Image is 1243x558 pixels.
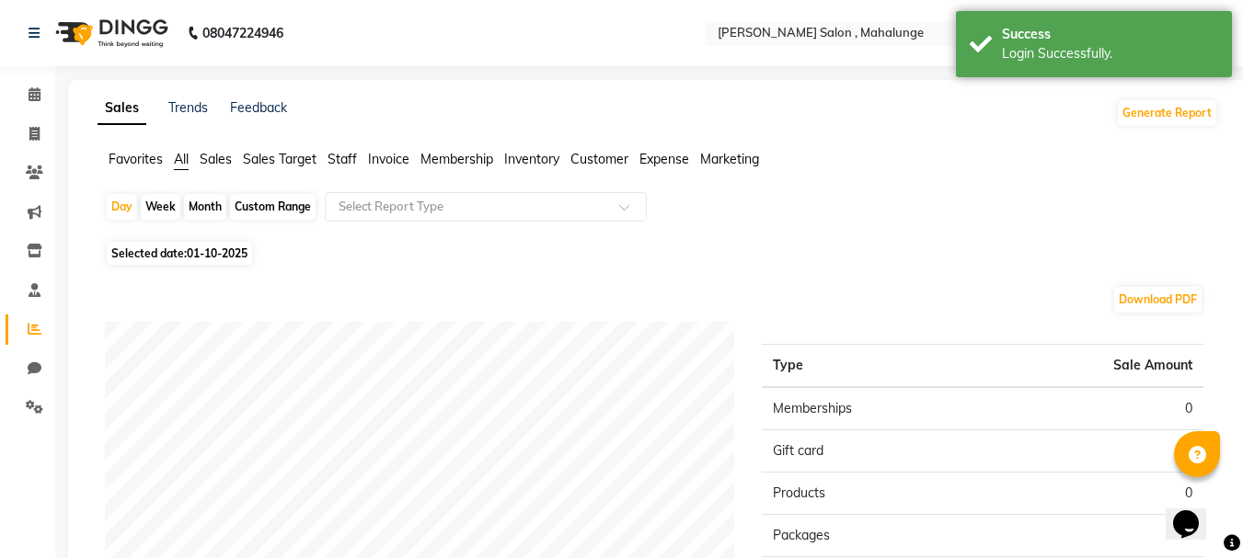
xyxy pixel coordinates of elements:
[762,387,983,430] td: Memberships
[109,151,163,167] span: Favorites
[983,430,1203,473] td: 0
[983,473,1203,515] td: 0
[168,99,208,116] a: Trends
[184,194,226,220] div: Month
[983,515,1203,557] td: 0
[47,7,173,59] img: logo
[328,151,357,167] span: Staff
[1118,100,1216,126] button: Generate Report
[368,151,409,167] span: Invoice
[107,242,252,265] span: Selected date:
[98,92,146,125] a: Sales
[1002,25,1218,44] div: Success
[762,430,983,473] td: Gift card
[504,151,559,167] span: Inventory
[174,151,189,167] span: All
[1002,44,1218,63] div: Login Successfully.
[243,151,317,167] span: Sales Target
[420,151,493,167] span: Membership
[200,151,232,167] span: Sales
[983,387,1203,430] td: 0
[570,151,628,167] span: Customer
[202,7,283,59] b: 08047224946
[187,246,247,260] span: 01-10-2025
[762,345,983,388] th: Type
[1114,287,1202,313] button: Download PDF
[230,194,316,220] div: Custom Range
[107,194,137,220] div: Day
[230,99,287,116] a: Feedback
[983,345,1203,388] th: Sale Amount
[762,473,983,515] td: Products
[762,515,983,557] td: Packages
[700,151,759,167] span: Marketing
[639,151,689,167] span: Expense
[141,194,180,220] div: Week
[1166,484,1225,540] iframe: chat widget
